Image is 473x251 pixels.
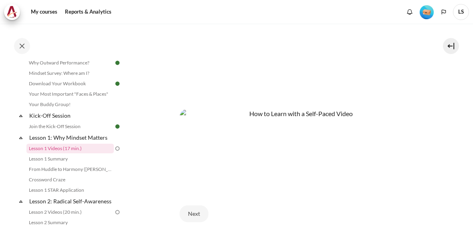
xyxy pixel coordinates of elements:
[26,218,114,227] a: Lesson 2 Summary
[114,145,121,152] img: To do
[453,4,469,20] span: LS
[17,134,25,142] span: Collapse
[420,5,434,19] img: Level #1
[404,6,416,18] div: Show notification window with no new notifications
[26,207,114,217] a: Lesson 2 Videos (20 min.)
[26,68,114,78] a: Mindset Survey: Where am I?
[26,185,114,195] a: Lesson 1 STAR Application
[28,196,114,207] a: Lesson 2: Radical Self-Awareness
[26,100,114,109] a: Your Buddy Group!
[114,209,121,216] img: To do
[17,197,25,205] span: Collapse
[26,89,114,99] a: Your Most Important "Faces & Places"
[26,144,114,153] a: Lesson 1 Videos (17 min.)
[26,79,114,88] a: Download Your Workbook
[180,109,416,187] img: How to Learn with a Self-Paced Video
[26,122,114,131] a: Join the Kick-Off Session
[28,132,114,143] a: Lesson 1: Why Mindset Matters
[416,4,437,19] a: Level #1
[17,112,25,120] span: Collapse
[438,6,450,18] button: Languages
[28,4,60,20] a: My courses
[62,4,114,20] a: Reports & Analytics
[114,80,121,87] img: Done
[26,175,114,185] a: Crossword Craze
[26,165,114,174] a: From Huddle to Harmony ([PERSON_NAME]'s Story)
[114,123,121,130] img: Done
[180,205,208,222] button: Next
[26,228,114,238] a: Check-Up Quiz 1
[114,59,121,66] img: Done
[6,6,18,18] img: Architeck
[28,110,114,121] a: Kick-Off Session
[26,154,114,164] a: Lesson 1 Summary
[26,58,114,68] a: Why Outward Performance?
[420,4,434,19] div: Level #1
[453,4,469,20] a: User menu
[4,4,24,20] a: Architeck Architeck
